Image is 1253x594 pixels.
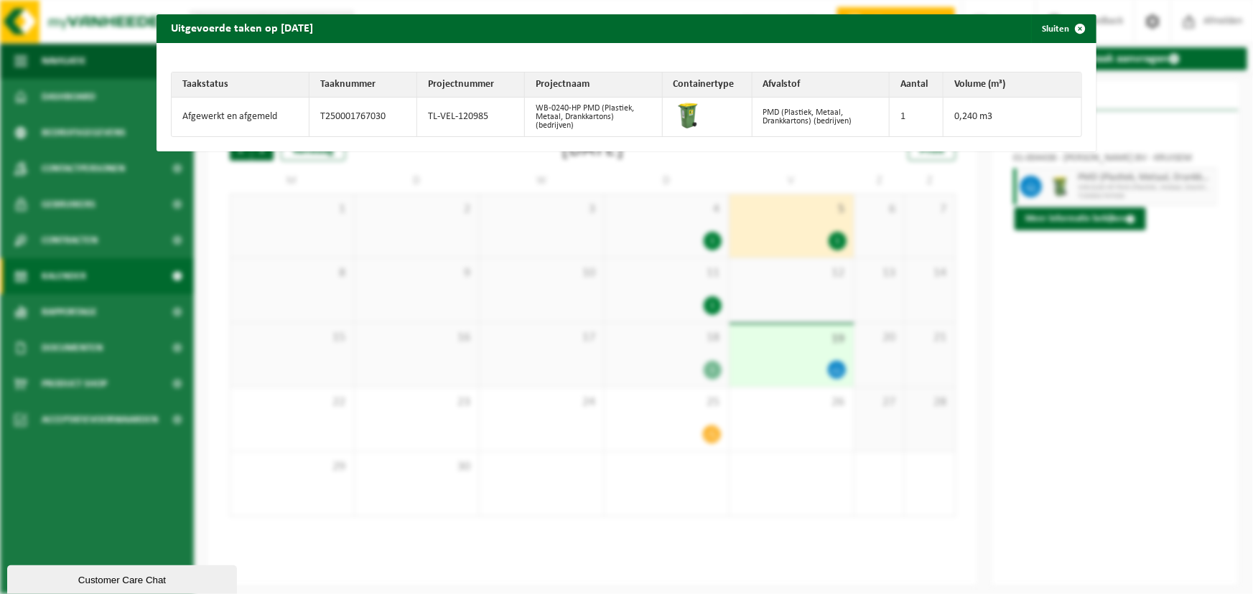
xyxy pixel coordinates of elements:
[157,14,327,42] h2: Uitgevoerde taken op [DATE]
[7,562,240,594] iframe: chat widget
[309,98,417,136] td: T250001767030
[674,101,702,130] img: WB-0240-HPE-GN-50
[944,72,1081,98] th: Volume (m³)
[753,72,890,98] th: Afvalstof
[1031,14,1095,43] button: Sluiten
[663,72,753,98] th: Containertype
[944,98,1081,136] td: 0,240 m3
[172,72,309,98] th: Taakstatus
[417,98,525,136] td: TL-VEL-120985
[417,72,525,98] th: Projectnummer
[309,72,417,98] th: Taaknummer
[890,72,944,98] th: Aantal
[525,72,663,98] th: Projectnaam
[172,98,309,136] td: Afgewerkt en afgemeld
[525,98,663,136] td: WB-0240-HP PMD (Plastiek, Metaal, Drankkartons) (bedrijven)
[890,98,944,136] td: 1
[753,98,890,136] td: PMD (Plastiek, Metaal, Drankkartons) (bedrijven)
